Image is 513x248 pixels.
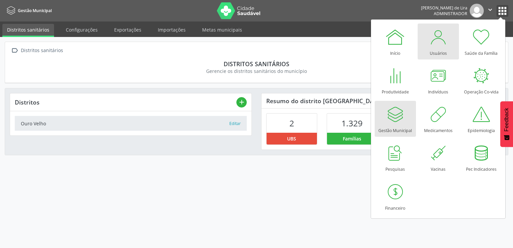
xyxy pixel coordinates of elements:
a: Gestão Municipal [5,5,52,16]
span: Feedback [504,108,510,131]
a: Metas municipais [197,24,247,36]
a: Exportações [109,24,146,36]
a: Ouro Velho Editar [15,116,247,130]
div: Distritos sanitários [14,60,499,68]
span: Gestão Municipal [18,8,52,13]
span: 1.329 [341,118,363,129]
a: Medicamentos [418,101,459,137]
span: Administrador [434,11,467,16]
a: Início [375,24,416,59]
div: Gerencie os distritos sanitários do município [14,68,499,75]
a:  Distritos sanitários [10,46,64,55]
span: UBS [287,135,296,142]
i: add [238,98,245,106]
i:  [486,6,494,13]
button: Editar [229,120,241,127]
div: Distritos [15,98,236,106]
div: Ouro Velho [21,120,229,127]
a: Financeiro [375,178,416,214]
a: Epidemiologia [461,101,502,137]
button:  [484,4,497,18]
i:  [10,46,19,55]
a: Distritos sanitários [2,24,54,37]
a: Indivíduos [418,62,459,98]
button: add [236,97,247,108]
span: Famílias [343,135,361,142]
a: Gestão Municipal [375,101,416,137]
button: Feedback - Mostrar pesquisa [500,101,513,147]
a: Pec Indicadores [461,139,502,175]
a: Saúde da Família [461,24,502,59]
a: Configurações [61,24,102,36]
a: Vacinas [418,139,459,175]
a: Usuários [418,24,459,59]
a: Importações [153,24,190,36]
div: Distritos sanitários [19,46,64,55]
div: Resumo do distrito [GEOGRAPHIC_DATA] [262,93,503,108]
img: img [470,4,484,18]
div: [PERSON_NAME] de Lira [421,5,467,11]
a: Pesquisas [375,139,416,175]
a: Operação Co-vida [461,62,502,98]
a: Produtividade [375,62,416,98]
span: 2 [289,118,294,129]
button: apps [497,5,508,17]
